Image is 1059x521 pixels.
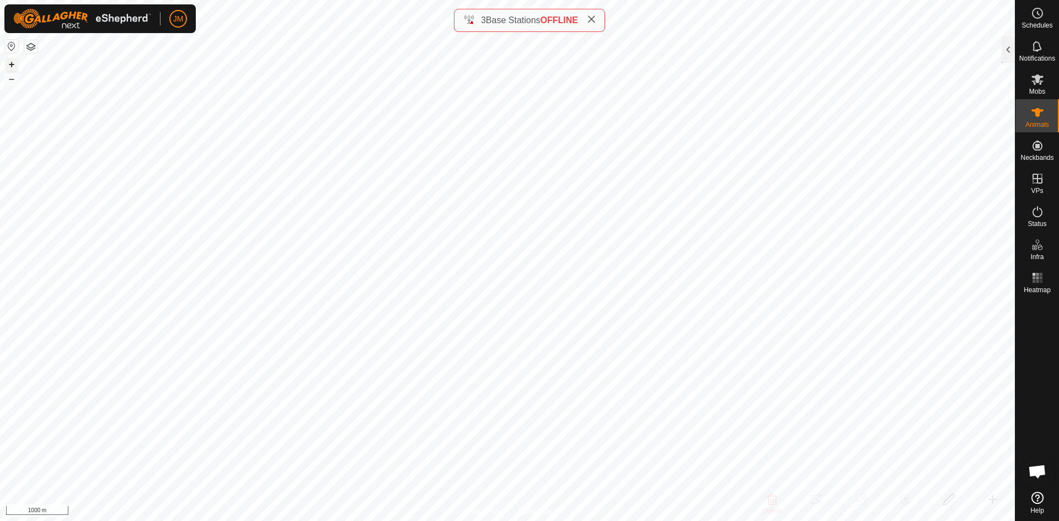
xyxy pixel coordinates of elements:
span: Notifications [1019,55,1055,62]
img: Gallagher Logo [13,9,151,29]
span: Heatmap [1024,287,1051,293]
span: Mobs [1029,88,1045,95]
button: – [5,72,18,85]
button: + [5,58,18,71]
span: Neckbands [1020,154,1053,161]
span: 3 [481,15,486,25]
span: Status [1028,221,1046,227]
button: Map Layers [24,40,38,53]
a: Help [1015,487,1059,518]
span: Schedules [1021,22,1052,29]
span: VPs [1031,187,1043,194]
span: JM [173,13,184,25]
div: Open chat [1021,455,1054,488]
span: Animals [1025,121,1049,128]
a: Contact Us [518,507,551,517]
span: Help [1030,507,1044,514]
span: Infra [1030,254,1044,260]
span: Base Stations [486,15,541,25]
button: Reset Map [5,40,18,53]
span: OFFLINE [541,15,578,25]
a: Privacy Policy [464,507,505,517]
